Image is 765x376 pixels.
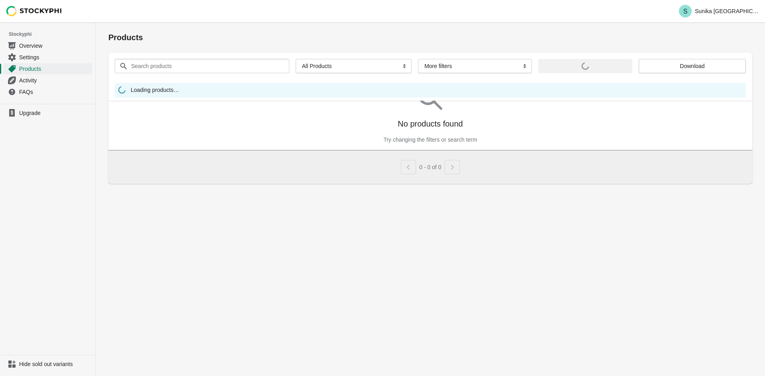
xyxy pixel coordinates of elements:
nav: Pagination [401,157,459,174]
span: Upgrade [19,109,90,117]
input: Search products [131,59,275,73]
p: No products found [398,118,463,129]
span: Loading products… [131,86,179,96]
span: Hide sold out variants [19,360,90,368]
span: Activity [19,76,90,84]
img: Stockyphi [6,6,62,16]
a: Upgrade [3,107,92,119]
a: Hide sold out variants [3,358,92,370]
a: Activity [3,74,92,86]
span: 0 - 0 of 0 [419,164,441,170]
span: Stockyphi [9,30,95,38]
a: Products [3,63,92,74]
a: FAQs [3,86,92,97]
span: FAQs [19,88,90,96]
button: Avatar with initials SSunika [GEOGRAPHIC_DATA] [676,3,762,19]
span: Settings [19,53,90,61]
text: S [683,8,688,15]
p: Sunika [GEOGRAPHIC_DATA] [695,8,759,14]
span: Overview [19,42,90,50]
h1: Products [108,32,752,43]
span: Avatar with initials S [679,5,692,18]
span: Products [19,65,90,73]
a: Overview [3,40,92,51]
a: Settings [3,51,92,63]
button: Download [639,59,746,73]
p: Try changing the filters or search term [383,136,477,144]
span: Download [680,63,704,69]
